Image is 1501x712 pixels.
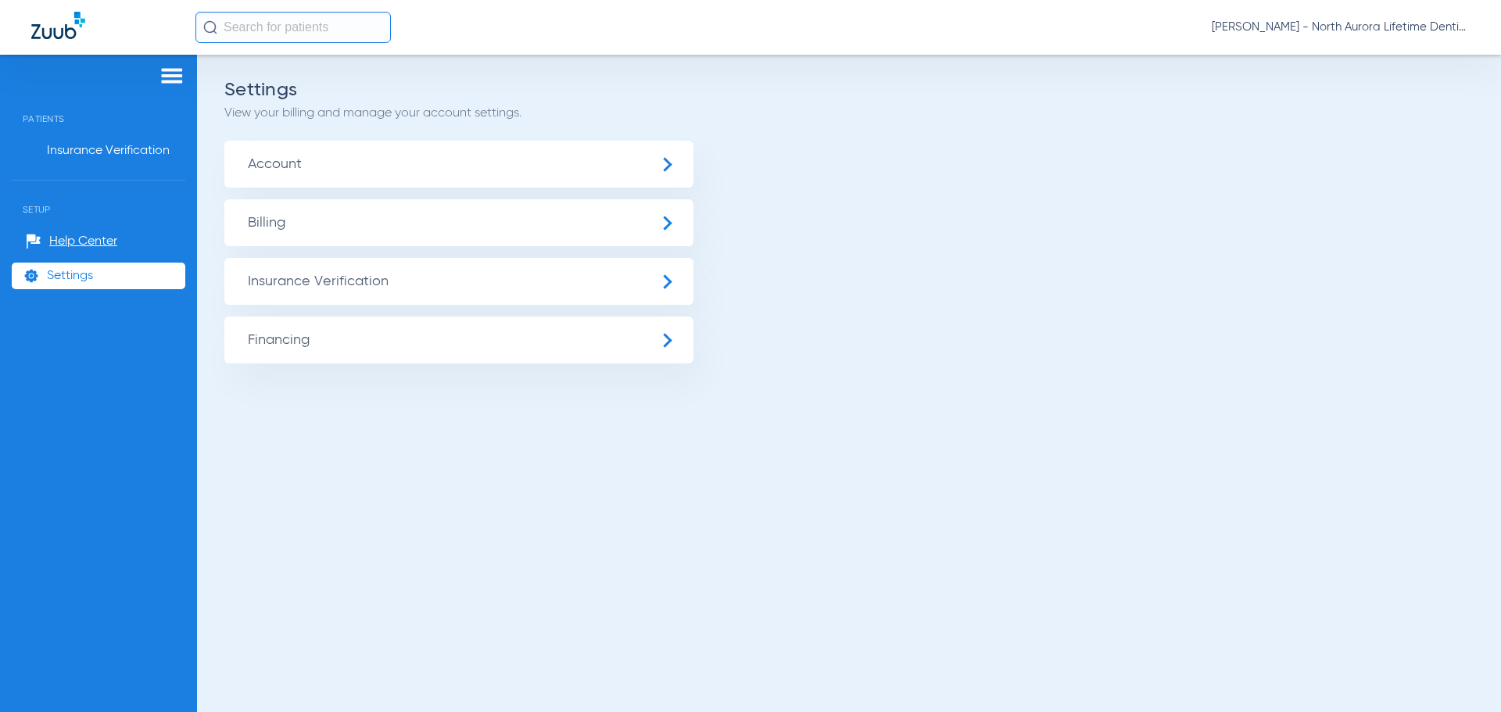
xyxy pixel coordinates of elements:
[195,12,391,43] input: Search for patients
[49,234,117,249] span: Help Center
[224,199,693,246] span: Billing
[47,143,170,159] span: Insurance Verification
[26,234,117,249] a: Help Center
[12,90,185,124] span: Patients
[31,12,85,39] img: Zuub Logo
[159,66,184,85] img: hamburger-icon
[224,258,693,305] span: Insurance Verification
[47,268,93,284] span: Settings
[224,141,693,188] span: Account
[224,106,1474,121] p: View your billing and manage your account settings.
[224,82,1474,98] h2: Settings
[1212,20,1470,35] span: [PERSON_NAME] - North Aurora Lifetime Dentistry
[203,20,217,34] img: Search Icon
[12,181,185,215] span: Setup
[224,317,693,363] span: Financing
